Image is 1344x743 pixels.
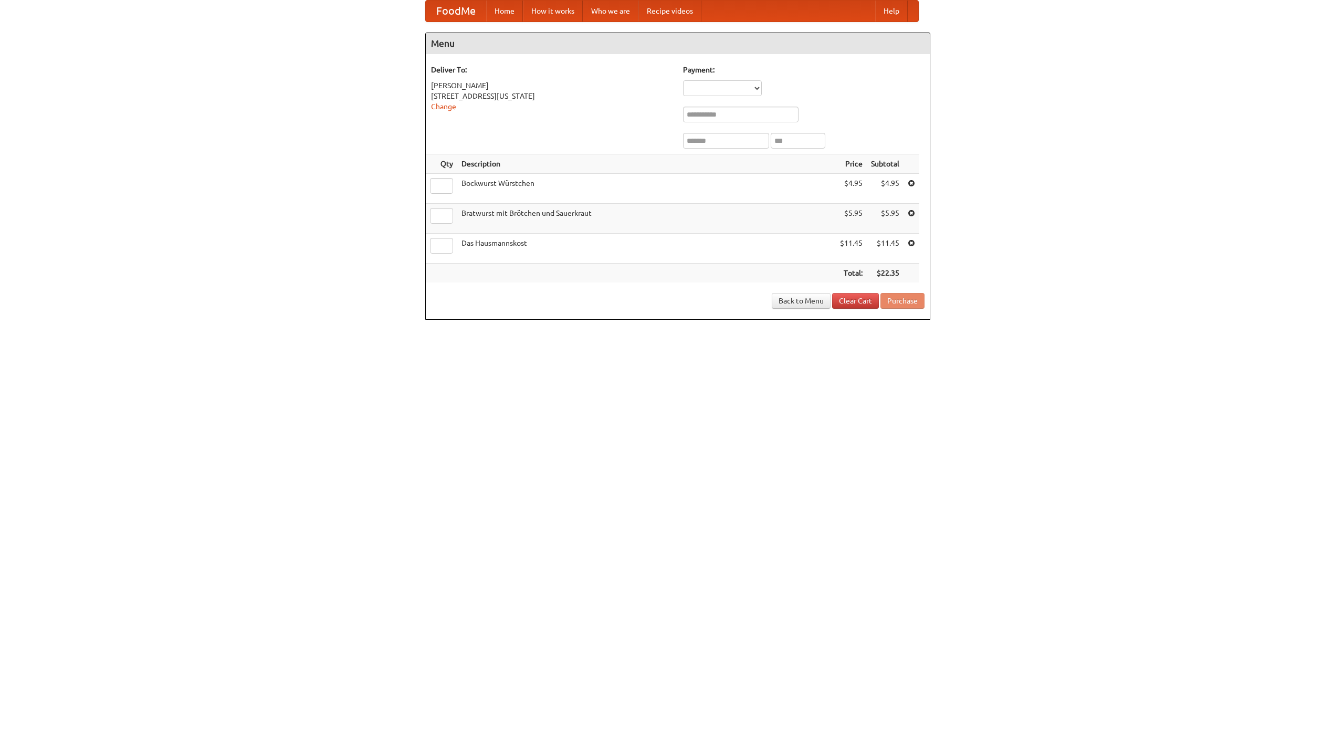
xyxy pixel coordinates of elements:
[457,234,836,264] td: Das Hausmannskost
[867,234,904,264] td: $11.45
[431,80,673,91] div: [PERSON_NAME]
[836,174,867,204] td: $4.95
[867,154,904,174] th: Subtotal
[836,154,867,174] th: Price
[880,293,925,309] button: Purchase
[426,154,457,174] th: Qty
[426,1,486,22] a: FoodMe
[836,204,867,234] td: $5.95
[523,1,583,22] a: How it works
[867,174,904,204] td: $4.95
[772,293,831,309] a: Back to Menu
[426,33,930,54] h4: Menu
[638,1,701,22] a: Recipe videos
[867,264,904,283] th: $22.35
[486,1,523,22] a: Home
[431,65,673,75] h5: Deliver To:
[832,293,879,309] a: Clear Cart
[457,174,836,204] td: Bockwurst Würstchen
[583,1,638,22] a: Who we are
[457,204,836,234] td: Bratwurst mit Brötchen und Sauerkraut
[836,264,867,283] th: Total:
[431,91,673,101] div: [STREET_ADDRESS][US_STATE]
[431,102,456,111] a: Change
[457,154,836,174] th: Description
[867,204,904,234] td: $5.95
[875,1,908,22] a: Help
[683,65,925,75] h5: Payment:
[836,234,867,264] td: $11.45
